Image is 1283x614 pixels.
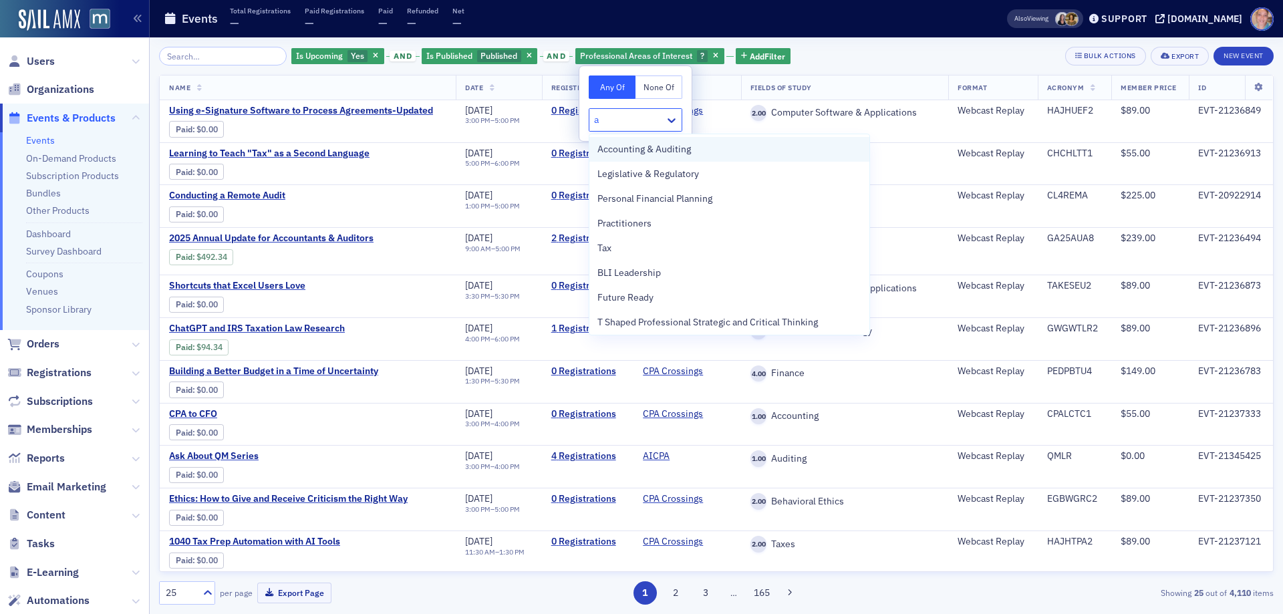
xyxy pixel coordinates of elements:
[1121,535,1150,547] span: $89.00
[26,285,58,297] a: Venues
[1047,105,1103,117] div: HAJHUEF2
[551,493,625,505] a: 0 Registrations
[958,148,1028,160] div: Webcast Replay
[724,587,743,599] span: …
[176,167,196,177] span: :
[1121,147,1150,159] span: $55.00
[958,190,1028,202] div: Webcast Replay
[7,565,79,580] a: E-Learning
[465,159,520,168] div: –
[90,9,110,29] img: SailAMX
[230,6,291,15] p: Total Registrations
[1055,12,1069,26] span: Kelly Brown
[27,508,65,522] span: Content
[407,15,416,31] span: —
[551,408,625,420] a: 0 Registrations
[1047,365,1103,377] div: PEDPBTU4
[499,547,525,557] time: 1:30 PM
[169,148,394,160] a: Learning to Teach "Tax" as a Second Language
[958,233,1028,245] div: Webcast Replay
[465,202,520,210] div: –
[597,142,691,156] span: Accounting & Auditing
[1198,365,1264,377] div: EVT-21236783
[176,555,192,565] a: Paid
[176,209,196,219] span: :
[465,83,483,92] span: Date
[27,394,93,409] span: Subscriptions
[1198,280,1264,292] div: EVT-21236873
[465,462,520,471] div: –
[551,148,625,160] a: 0 Registrations
[597,167,699,181] span: Legislative & Regulatory
[390,51,416,61] span: and
[494,419,520,428] time: 4:00 PM
[176,385,192,395] a: Paid
[169,408,394,420] span: CPA to CFO
[694,581,718,605] button: 3
[176,252,196,262] span: :
[494,201,520,210] time: 5:00 PM
[1014,14,1027,23] div: Also
[465,201,490,210] time: 1:00 PM
[26,204,90,216] a: Other Products
[750,408,767,425] span: 1.00
[27,565,79,580] span: E-Learning
[176,342,196,352] span: :
[378,15,388,31] span: —
[169,450,394,462] a: Ask About QM Series
[465,505,520,514] div: –
[664,581,687,605] button: 2
[196,470,218,480] span: $0.00
[643,536,703,548] a: CPA Crossings
[27,111,116,126] span: Events & Products
[551,323,625,335] a: 1 Registration
[26,228,71,240] a: Dashboard
[494,376,520,386] time: 5:30 PM
[27,451,65,466] span: Reports
[27,422,92,437] span: Memberships
[169,365,394,377] span: Building a Better Budget in a Time of Uncertainty
[1047,323,1103,335] div: GWGWTLR2
[1155,14,1247,23] button: [DOMAIN_NAME]
[1047,148,1103,160] div: CHCHLTT1
[958,450,1028,462] div: Webcast Replay
[465,376,490,386] time: 1:30 PM
[597,241,611,255] span: Tax
[169,381,224,398] div: Paid: 0 - $0
[643,408,703,420] a: CPA Crossings
[169,121,224,137] div: Paid: 0 - $0
[169,280,394,292] span: Shortcuts that Excel Users Love
[1171,53,1199,60] div: Export
[1198,536,1264,548] div: EVT-21237121
[597,291,654,305] span: Future Ready
[1047,233,1103,245] div: GA25AUA8
[465,335,520,343] div: –
[958,493,1028,505] div: Webcast Replay
[465,547,495,557] time: 11:30 AM
[750,365,767,382] span: 4.00
[1064,12,1079,26] span: Laura Swann
[551,105,625,117] a: 0 Registrations
[465,462,490,471] time: 3:00 PM
[169,467,224,483] div: Paid: 2 - $0
[422,48,537,65] div: Published
[169,510,224,526] div: Paid: 0 - $0
[1121,492,1150,504] span: $89.00
[291,48,384,65] div: Yes
[465,291,490,301] time: 3:30 PM
[169,323,394,335] a: ChatGPT and IRS Taxation Law Research
[19,9,80,31] img: SailAMX
[750,536,767,553] span: 2.00
[465,292,520,301] div: –
[407,6,438,15] p: Refunded
[1198,105,1264,117] div: EVT-21236849
[169,190,394,202] span: Conducting a Remote Audit
[386,51,420,61] button: and
[26,303,92,315] a: Sponsor Library
[169,536,394,548] a: 1040 Tax Prep Automation with AI Tools
[27,536,55,551] span: Tasks
[26,152,116,164] a: On-Demand Products
[643,365,703,377] a: CPA Crossings
[540,51,573,61] button: and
